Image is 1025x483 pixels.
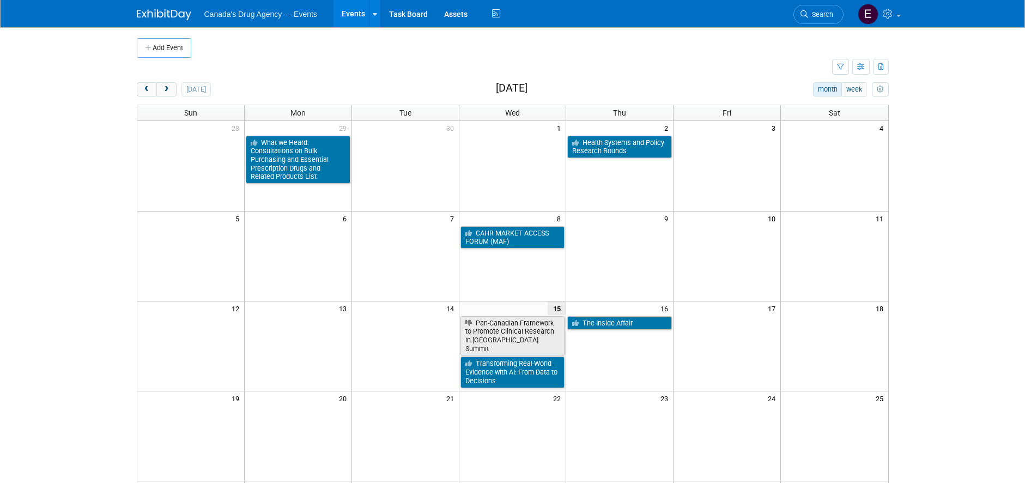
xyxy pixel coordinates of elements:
[156,82,177,96] button: next
[505,108,520,117] span: Wed
[338,391,351,405] span: 20
[613,108,626,117] span: Thu
[793,5,844,24] a: Search
[771,121,780,135] span: 3
[567,316,672,330] a: The Inside Affair
[556,121,566,135] span: 1
[290,108,306,117] span: Mon
[767,301,780,315] span: 17
[137,82,157,96] button: prev
[460,357,565,388] a: Transforming Real-World Evidence with AI: From Data to Decisions
[877,86,884,93] i: Personalize Calendar
[204,10,317,19] span: Canada's Drug Agency — Events
[875,391,888,405] span: 25
[808,10,833,19] span: Search
[449,212,459,225] span: 7
[496,82,527,94] h2: [DATE]
[875,301,888,315] span: 18
[445,301,459,315] span: 14
[445,121,459,135] span: 30
[399,108,411,117] span: Tue
[231,121,244,135] span: 28
[137,9,191,20] img: ExhibitDay
[878,121,888,135] span: 4
[723,108,731,117] span: Fri
[342,212,351,225] span: 6
[556,212,566,225] span: 8
[460,226,565,249] a: CAHR MARKET ACCESS FORUM (MAF)
[841,82,866,96] button: week
[445,391,459,405] span: 21
[338,301,351,315] span: 13
[184,108,197,117] span: Sun
[181,82,210,96] button: [DATE]
[663,212,673,225] span: 9
[858,4,878,25] img: External Events
[567,136,672,158] a: Health Systems and Policy Research Rounds
[552,391,566,405] span: 22
[231,301,244,315] span: 12
[875,212,888,225] span: 11
[338,121,351,135] span: 29
[231,391,244,405] span: 19
[872,82,888,96] button: myCustomButton
[246,136,350,184] a: What we Heard: Consultations on Bulk Purchasing and Essential Prescription Drugs and Related Prod...
[659,391,673,405] span: 23
[659,301,673,315] span: 16
[663,121,673,135] span: 2
[460,316,565,356] a: Pan-Canadian Framework to Promote Clinical Research in [GEOGRAPHIC_DATA] Summit
[829,108,840,117] span: Sat
[234,212,244,225] span: 5
[137,38,191,58] button: Add Event
[767,212,780,225] span: 10
[767,391,780,405] span: 24
[548,301,566,315] span: 15
[813,82,842,96] button: month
